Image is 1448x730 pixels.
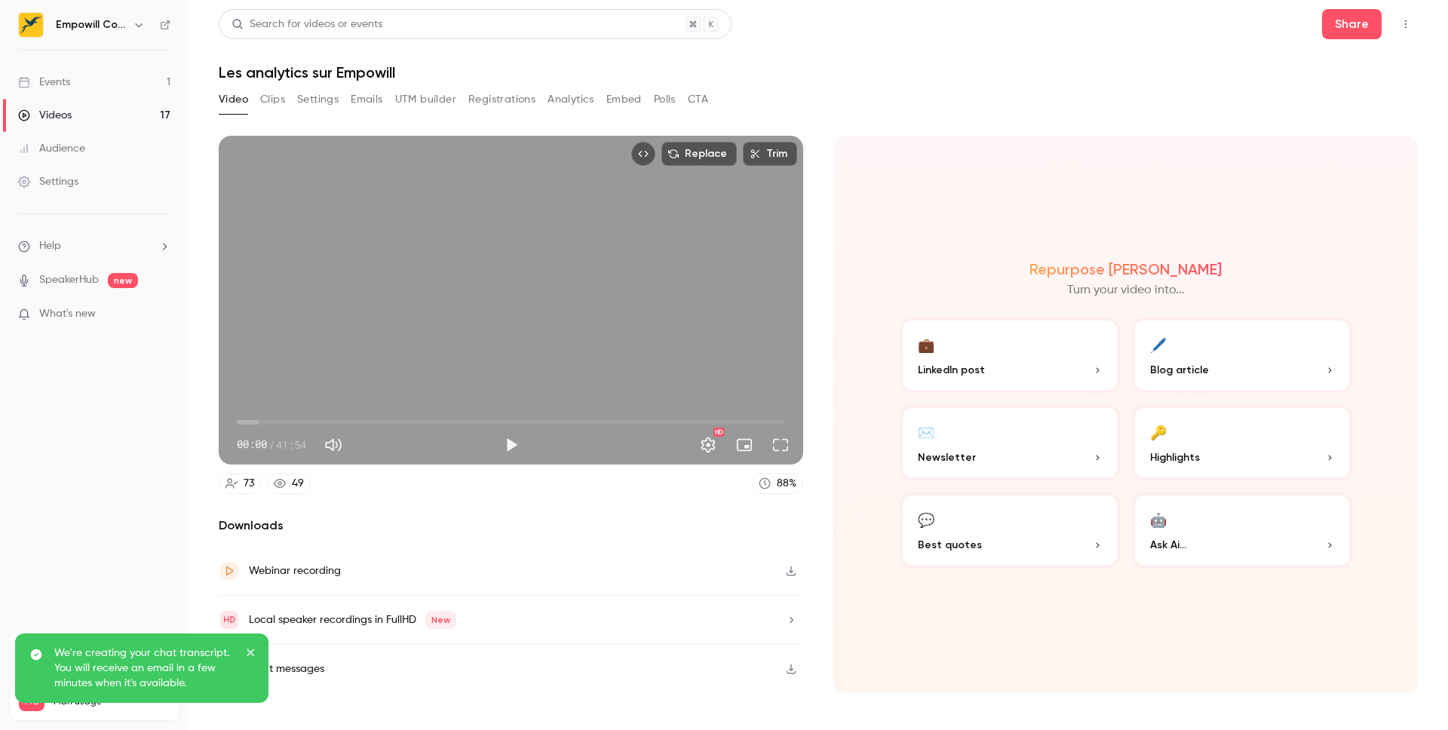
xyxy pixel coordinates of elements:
[249,660,324,678] div: Chat messages
[548,87,594,112] button: Analytics
[1132,492,1352,568] button: 🤖Ask Ai...
[1067,281,1185,299] p: Turn your video into...
[1150,333,1167,356] div: 🖊️
[631,142,655,166] button: Embed video
[1029,260,1222,278] h2: Repurpose [PERSON_NAME]
[19,13,43,37] img: Empowill Community
[606,87,642,112] button: Embed
[54,646,235,691] p: We're creating your chat transcript. You will receive an email in a few minutes when it's available.
[729,430,759,460] button: Turn on miniplayer
[777,476,796,492] div: 88 %
[18,108,72,123] div: Videos
[246,646,256,664] button: close
[108,273,138,288] span: new
[1132,405,1352,480] button: 🔑Highlights
[900,405,1120,480] button: ✉️Newsletter
[18,75,70,90] div: Events
[18,141,85,156] div: Audience
[297,87,339,112] button: Settings
[765,430,796,460] button: Full screen
[900,492,1120,568] button: 💬Best quotes
[654,87,676,112] button: Polls
[900,317,1120,393] button: 💼LinkedIn post
[693,430,723,460] button: Settings
[1150,449,1200,465] span: Highlights
[688,87,708,112] button: CTA
[237,437,267,452] span: 00:00
[1150,362,1209,378] span: Blog article
[219,474,261,494] a: 73
[1150,420,1167,443] div: 🔑
[918,333,934,356] div: 💼
[395,87,456,112] button: UTM builder
[276,437,306,452] span: 41:54
[292,476,304,492] div: 49
[219,63,1418,81] h1: Les analytics sur Empowill
[1394,12,1418,36] button: Top Bar Actions
[743,142,797,166] button: Trim
[918,420,934,443] div: ✉️
[244,476,254,492] div: 73
[39,238,61,254] span: Help
[39,272,99,288] a: SpeakerHub
[249,611,456,629] div: Local speaker recordings in FullHD
[56,17,127,32] h6: Empowill Community
[713,428,724,437] div: HD
[268,437,275,452] span: /
[425,611,456,629] span: New
[18,238,170,254] li: help-dropdown-opener
[39,306,96,322] span: What's new
[1132,317,1352,393] button: 🖊️Blog article
[496,430,526,460] button: Play
[918,537,982,553] span: Best quotes
[918,508,934,531] div: 💬
[351,87,382,112] button: Emails
[1322,9,1382,39] button: Share
[219,517,803,535] h2: Downloads
[752,474,803,494] a: 88%
[1150,508,1167,531] div: 🤖
[661,142,737,166] button: Replace
[318,430,348,460] button: Mute
[18,174,78,189] div: Settings
[1150,537,1186,553] span: Ask Ai...
[232,17,382,32] div: Search for videos or events
[260,87,285,112] button: Clips
[152,308,170,321] iframe: Noticeable Trigger
[267,474,311,494] a: 49
[918,449,976,465] span: Newsletter
[918,362,985,378] span: LinkedIn post
[249,562,341,580] div: Webinar recording
[468,87,535,112] button: Registrations
[237,437,306,452] div: 00:00
[219,87,248,112] button: Video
